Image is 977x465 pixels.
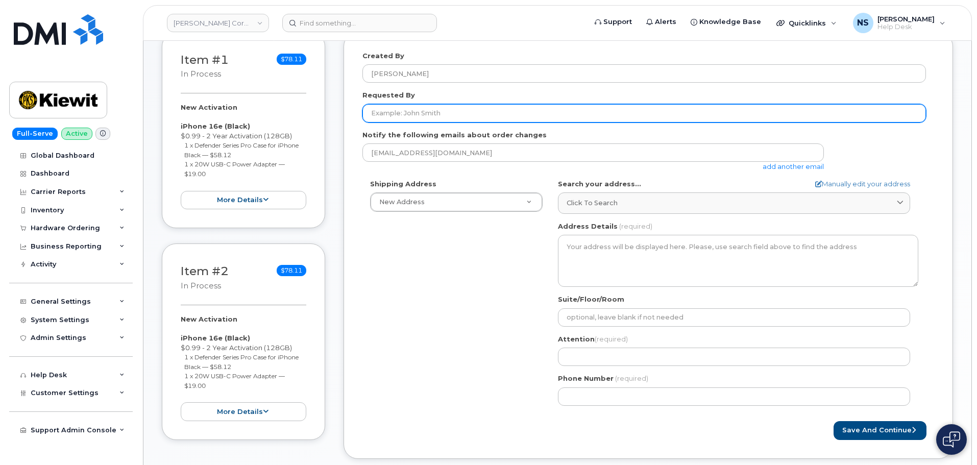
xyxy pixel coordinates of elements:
label: Created By [362,51,404,61]
input: Find something... [282,14,437,32]
a: Knowledge Base [683,12,768,32]
input: Example: John Smith [362,104,926,123]
label: Phone Number [558,374,614,383]
span: Knowledge Base [699,17,761,27]
label: Address Details [558,222,618,231]
span: NS [857,17,869,29]
strong: iPhone 16e (Black) [181,122,250,130]
div: Noah Shelton [846,13,952,33]
span: (required) [619,222,652,230]
span: New Address [379,198,425,206]
span: [PERSON_NAME] [877,15,935,23]
input: Example: john@appleseed.com [362,143,824,162]
h3: Item #1 [181,54,229,80]
div: Quicklinks [769,13,844,33]
label: Search your address... [558,179,641,189]
button: more details [181,191,306,210]
button: more details [181,402,306,421]
span: Help Desk [877,23,935,31]
span: $78.11 [277,54,306,65]
label: Attention [558,334,628,344]
a: Click to search [558,192,910,213]
input: optional, leave blank if not needed [558,308,910,327]
a: New Address [371,193,542,211]
small: 1 x Defender Series Pro Case for iPhone Black — $58.12 [184,353,299,371]
small: 1 x Defender Series Pro Case for iPhone Black — $58.12 [184,141,299,159]
small: 1 x 20W USB-C Power Adapter — $19.00 [184,372,285,389]
div: $0.99 - 2 Year Activation (128GB) [181,103,306,209]
label: Suite/Floor/Room [558,295,624,304]
strong: New Activation [181,103,237,111]
img: Open chat [943,431,960,448]
span: Click to search [567,198,618,208]
button: Save and Continue [834,421,926,440]
label: Shipping Address [370,179,436,189]
span: (required) [615,374,648,382]
small: in process [181,69,221,79]
h3: Item #2 [181,265,229,291]
a: Manually edit your address [815,179,910,189]
a: Kiewit Corporation [167,14,269,32]
label: Requested By [362,90,415,100]
strong: New Activation [181,315,237,323]
span: $78.11 [277,265,306,276]
div: $0.99 - 2 Year Activation (128GB) [181,314,306,421]
a: Support [588,12,639,32]
small: 1 x 20W USB-C Power Adapter — $19.00 [184,160,285,178]
span: (required) [595,335,628,343]
label: Notify the following emails about order changes [362,130,547,140]
a: Alerts [639,12,683,32]
small: in process [181,281,221,290]
a: add another email [763,162,824,170]
span: Alerts [655,17,676,27]
span: Support [603,17,632,27]
strong: iPhone 16e (Black) [181,334,250,342]
span: Quicklinks [789,19,826,27]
